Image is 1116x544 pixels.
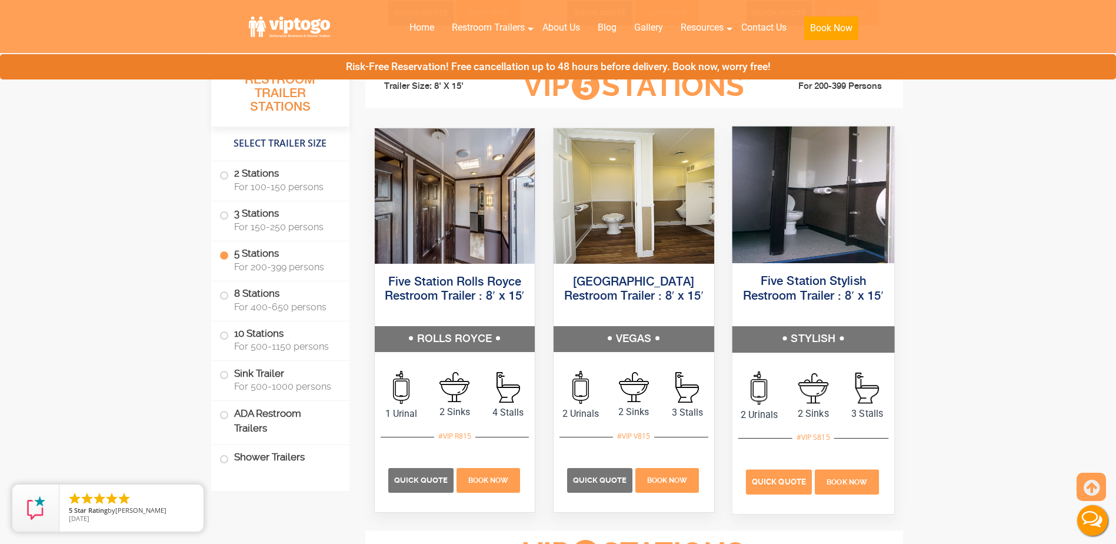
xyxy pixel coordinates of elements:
li:  [92,492,106,506]
button: Live Chat [1069,497,1116,544]
span: Quick Quote [394,476,448,485]
span: For 500-1150 persons [234,341,335,352]
a: Book Now [455,474,521,485]
a: Resources [672,15,732,41]
a: Restroom Trailers [443,15,534,41]
img: an icon of urinal [572,371,589,404]
span: Book Now [827,477,867,486]
label: 10 Stations [219,321,341,358]
a: [GEOGRAPHIC_DATA] Restroom Trailer : 8′ x 15′ [564,276,704,303]
img: an icon of sink [798,373,828,403]
a: Gallery [625,15,672,41]
h4: Select Trailer Size [211,132,349,155]
h5: ROLLS ROYCE [375,326,535,352]
label: 5 Stations [219,241,341,278]
img: an icon of stall [675,372,699,403]
span: 5 [572,72,599,100]
button: Book Now [804,16,858,40]
span: [PERSON_NAME] [115,506,166,515]
a: Blog [589,15,625,41]
span: For 100-150 persons [234,181,335,193]
label: ADA Restroom Trailers [219,401,341,441]
span: 2 Sinks [786,406,840,420]
li: For 200-399 Persons [763,79,895,94]
li:  [117,492,131,506]
a: Quick Quote [567,474,634,485]
span: 5 [69,506,72,515]
img: an icon of stall [855,372,879,403]
img: an icon of urinal [751,371,767,404]
span: [DATE] [69,514,89,523]
a: Home [401,15,443,41]
span: 3 Stalls [840,406,894,420]
img: Full view of five station restroom trailer with two separate doors for men and women [375,128,535,264]
li: Trailer Size: 8' X 15' [374,69,505,104]
label: Shower Trailers [219,445,341,470]
label: 2 Stations [219,161,341,198]
li:  [105,492,119,506]
li:  [68,492,82,506]
span: 2 Urinals [554,407,607,421]
div: #VIP V815 [613,429,654,444]
li:  [80,492,94,506]
div: #VIP R815 [434,429,475,444]
h5: VEGAS [554,326,714,352]
img: an icon of stall [497,372,520,403]
h3: VIP Stations [505,70,762,102]
span: Star Rating [74,506,108,515]
span: 2 Sinks [428,405,481,419]
div: #VIP S815 [792,429,834,445]
h5: STYLISH [732,326,894,352]
img: Review Rating [24,496,48,520]
a: Quick Quote [746,475,814,486]
a: Book Now [813,475,880,486]
a: Five Station Rolls Royce Restroom Trailer : 8′ x 15′ [385,276,524,303]
span: Book Now [468,476,508,485]
span: 4 Stalls [481,406,535,420]
span: For 500-1000 persons [234,381,335,392]
span: Book Now [647,476,687,485]
a: About Us [534,15,589,41]
span: 3 Stalls [661,406,714,420]
span: 1 Urinal [375,407,428,421]
img: Full view of five station restroom trailer with two separate doors for men and women [732,126,894,263]
a: Quick Quote [388,474,455,485]
img: an icon of sink [619,372,649,402]
label: 8 Stations [219,281,341,318]
label: 3 Stations [219,201,341,238]
span: 2 Sinks [607,405,661,419]
span: For 150-250 persons [234,221,335,233]
img: an icon of sink [439,372,469,402]
span: by [69,507,194,515]
img: an icon of urinal [393,371,409,404]
span: For 200-399 persons [234,261,335,273]
span: For 400-650 persons [234,301,335,313]
h3: All Portable Restroom Trailer Stations [211,56,349,127]
a: Five Station Stylish Restroom Trailer : 8′ x 15′ [743,276,884,302]
span: Quick Quote [752,477,806,486]
a: Book Now [795,15,867,47]
img: Full view of five station restroom trailer with two separate doors for men and women [554,128,714,264]
a: Book Now [634,474,701,485]
span: 2 Urinals [732,407,786,422]
a: Contact Us [732,15,795,41]
label: Sink Trailer [219,361,341,397]
span: Quick Quote [573,476,627,485]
